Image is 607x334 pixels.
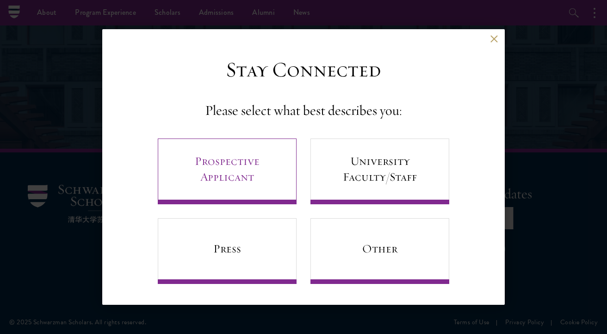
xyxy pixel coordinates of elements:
[310,218,449,284] a: Other
[158,139,297,204] a: Prospective Applicant
[226,57,381,83] h3: Stay Connected
[158,218,297,284] a: Press
[310,139,449,204] a: University Faculty/Staff
[205,101,402,120] h4: Please select what best describes you:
